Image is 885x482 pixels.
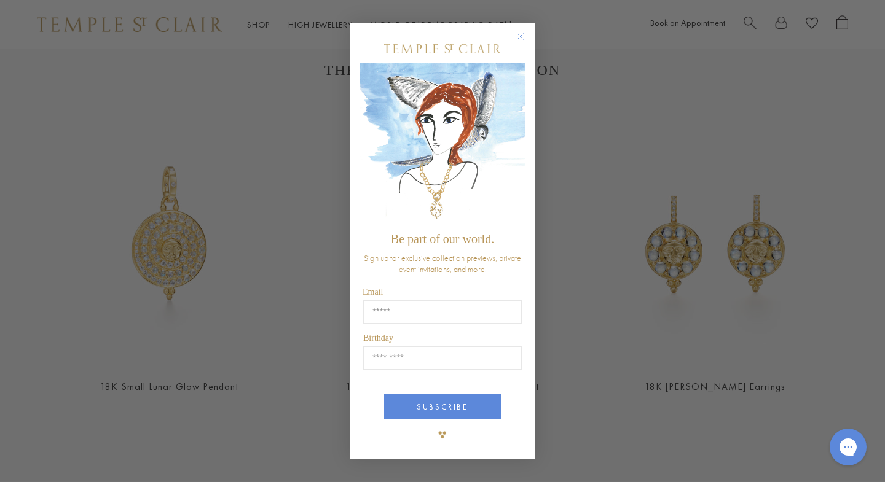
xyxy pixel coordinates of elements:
span: Email [363,287,383,297]
button: Close dialog [519,35,534,50]
img: c4a9eb12-d91a-4d4a-8ee0-386386f4f338.jpeg [360,63,525,227]
img: Temple St. Clair [384,44,501,53]
button: SUBSCRIBE [384,394,501,419]
iframe: Gorgias live chat messenger [824,424,873,470]
input: Email [363,300,522,324]
img: TSC [430,422,455,447]
span: Be part of our world. [391,232,494,246]
span: Sign up for exclusive collection previews, private event invitations, and more. [364,252,521,274]
span: Birthday [363,333,393,343]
